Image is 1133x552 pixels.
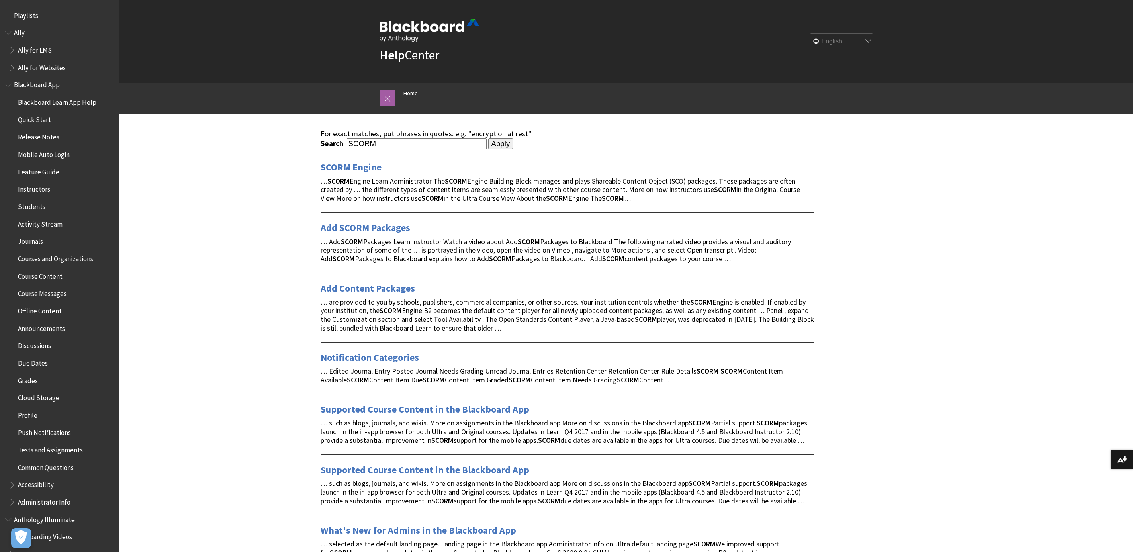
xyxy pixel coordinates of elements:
span: Tests and Assignments [18,443,83,454]
nav: Book outline for Blackboard App Help [5,78,115,509]
strong: SCORM [757,418,779,427]
span: Students [18,200,45,211]
span: Announcements [18,322,65,333]
span: Mobile Auto Login [18,148,70,159]
span: … such as blogs, journals, and wikis. More on assignments in the Blackboard app More on discussio... [321,479,807,505]
nav: Book outline for Anthology Ally Help [5,26,115,74]
span: Anthology Illuminate [14,513,75,524]
a: What's New for Admins in the Blackboard App [321,524,516,537]
span: Blackboard App [14,78,60,89]
span: Cloud Storage [18,391,59,402]
strong: Help [380,47,405,63]
strong: SCORM [689,418,711,427]
span: Push Notifications [18,426,71,437]
span: Common Questions [18,461,74,472]
strong: SCORM [445,176,467,186]
strong: SCORM [538,496,560,505]
span: Activity Stream [18,217,63,228]
span: … are provided to you by schools, publishers, commercial companies, or other sources. Your instit... [321,298,814,333]
a: Add Content Packages [321,282,415,295]
strong: SCORM [697,366,719,376]
strong: SCORM [518,237,540,246]
img: Blackboard by Anthology [380,19,479,42]
strong: SCORM [431,496,454,505]
strong: SCORM [690,298,712,307]
strong: SCORM [489,254,511,263]
span: Onboarding Videos [18,530,72,541]
strong: SCORM [509,375,531,384]
a: Home [403,88,418,98]
span: Playlists [14,9,38,20]
div: For exact matches, put phrases in quotes: e.g. "encryption at rest" [321,129,814,138]
span: Ally for LMS [18,43,52,54]
strong: SCORM [431,436,454,445]
span: Course Content [18,270,63,280]
strong: SCORM [347,375,369,384]
strong: SCORM [635,315,657,324]
span: Release Notes [18,131,59,141]
a: HelpCenter [380,47,439,63]
a: Supported Course Content in the Blackboard App [321,464,529,476]
a: SCORM Engine [321,161,382,174]
span: Instructors [18,183,50,194]
a: Supported Course Content in the Blackboard App [321,403,529,416]
span: Profile [18,409,37,419]
strong: SCORM [333,254,355,263]
strong: SCORM [327,176,350,186]
span: Administrator Info [18,495,70,506]
span: Due Dates [18,356,48,367]
span: Offline Content [18,304,62,315]
span: Ally for Websites [18,61,66,72]
button: Open Preferences [11,528,31,548]
span: Courses and Organizations [18,252,93,263]
strong: SCORM [720,366,743,376]
strong: SCORM [546,194,568,203]
span: … Edited Journal Entry Posted Journal Needs Grading Unread Journal Entries Retention Center Reten... [321,366,783,384]
select: Site Language Selector [810,34,874,50]
span: Feature Guide [18,165,59,176]
nav: Book outline for Playlists [5,9,115,22]
span: Blackboard Learn App Help [18,96,96,106]
strong: SCORM [538,436,560,445]
strong: SCORM [693,539,716,548]
strong: SCORM [380,306,402,315]
strong: SCORM [602,254,624,263]
span: … Add Packages Learn Instructor Watch a video about Add Packages to Blackboard The following narr... [321,237,791,264]
strong: SCORM [757,479,779,488]
span: … Engine Learn Administrator The Engine Building Block manages and plays Shareable Content Object... [321,176,800,203]
span: Ally [14,26,25,37]
span: Journals [18,235,43,246]
strong: SCORM [689,479,711,488]
strong: SCORM [714,185,736,194]
span: Discussions [18,339,51,350]
span: Accessibility [18,478,54,489]
span: Course Messages [18,287,67,298]
span: Quick Start [18,113,51,124]
span: Grades [18,374,38,385]
span: … such as blogs, journals, and wikis. More on assignments in the Blackboard app More on discussio... [321,418,807,445]
strong: SCORM [421,194,444,203]
input: Apply [488,138,513,149]
strong: SCORM [602,194,624,203]
label: Search [321,139,345,148]
strong: SCORM [617,375,639,384]
a: Notification Categories [321,351,419,364]
a: Add SCORM Packages [321,221,410,234]
strong: SCORM [423,375,445,384]
strong: SCORM [341,237,363,246]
